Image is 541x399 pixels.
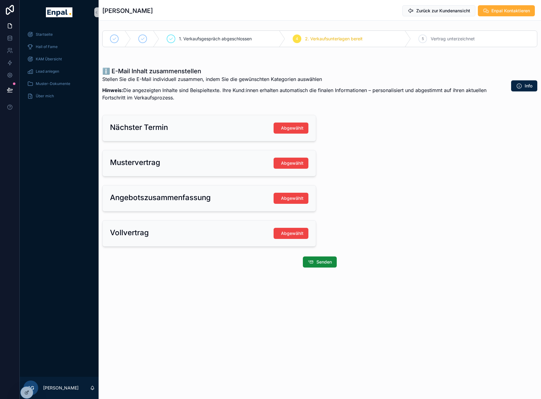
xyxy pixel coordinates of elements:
span: AG [27,384,34,392]
span: Hall of Fame [36,44,58,49]
p: [PERSON_NAME] [43,385,79,391]
span: 1. Verkaufsgespräch abgeschlossen [179,36,252,42]
span: Senden [316,259,332,265]
a: Muster-Dokumente [23,78,95,89]
span: 2. Verkaufsunterlagen bereit [305,36,363,42]
button: Zurück zur Kundenansicht [402,5,475,16]
span: Zurück zur Kundenansicht [416,8,470,14]
span: Info [525,83,532,89]
a: KAM Übersicht [23,54,95,65]
span: KAM Übersicht [36,57,62,62]
span: 4 [296,36,298,41]
span: Vertrag unterzeichnet [431,36,475,42]
span: Lead anlegen [36,69,59,74]
div: scrollable content [20,25,99,110]
span: Über mich [36,94,54,99]
h2: Mustervertrag [110,158,160,167]
button: Abgewählt [274,193,308,204]
a: Lead anlegen [23,66,95,77]
button: Abgewählt [274,158,308,169]
img: App logo [46,7,72,17]
h2: Angebotszusammenfassung [110,193,211,203]
a: Über mich [23,91,95,102]
button: Enpal Kontaktieren [478,5,535,16]
strong: Hinweis: [102,87,123,93]
h2: Vollvertrag [110,228,149,238]
span: Enpal Kontaktieren [491,8,530,14]
h1: [PERSON_NAME] [102,6,153,15]
p: Die angezeigten Inhalte sind Beispieltexte. Ihre Kund:innen erhalten automatisch die finalen Info... [102,87,491,101]
button: Abgewählt [274,228,308,239]
span: Abgewählt [281,195,303,201]
button: Info [511,80,537,91]
span: Muster-Dokumente [36,81,70,86]
span: Startseite [36,32,53,37]
button: Abgewählt [274,123,308,134]
h2: Nächster Termin [110,123,168,132]
span: Abgewählt [281,160,303,166]
p: Stellen Sie die E-Mail individuell zusammen, indem Sie die gewünschten Kategorien auswählen [102,75,491,83]
span: 5 [422,36,424,41]
button: Senden [303,256,337,268]
span: Abgewählt [281,230,303,236]
a: Startseite [23,29,95,40]
h1: ℹ️ E-Mail Inhalt zusammenstellen [102,67,491,75]
a: Hall of Fame [23,41,95,52]
span: Abgewählt [281,125,303,131]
